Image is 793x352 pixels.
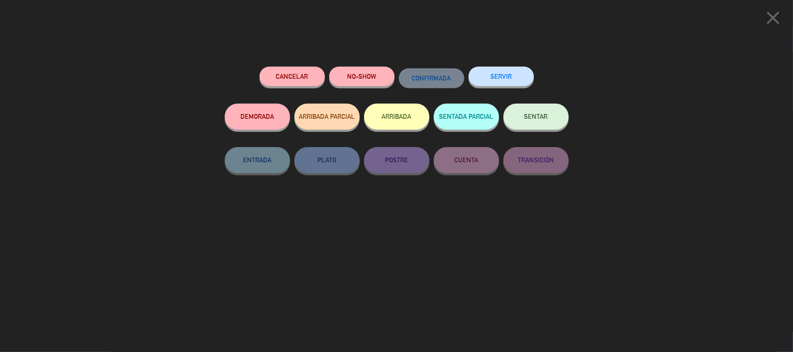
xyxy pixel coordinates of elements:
[759,7,786,32] button: close
[225,104,290,130] button: DEMORADA
[329,67,395,86] button: NO-SHOW
[412,74,451,82] span: CONFIRMADA
[364,147,429,173] button: POSTRE
[469,67,534,86] button: SERVIR
[364,104,429,130] button: ARRIBADA
[503,147,569,173] button: TRANSICIÓN
[294,104,360,130] button: ARRIBADA PARCIAL
[260,67,325,86] button: Cancelar
[524,113,548,120] span: SENTAR
[225,147,290,173] button: ENTRADA
[503,104,569,130] button: SENTAR
[434,147,499,173] button: CUENTA
[762,7,784,29] i: close
[299,113,355,120] span: ARRIBADA PARCIAL
[294,147,360,173] button: PLATO
[399,68,464,88] button: CONFIRMADA
[434,104,499,130] button: SENTADA PARCIAL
